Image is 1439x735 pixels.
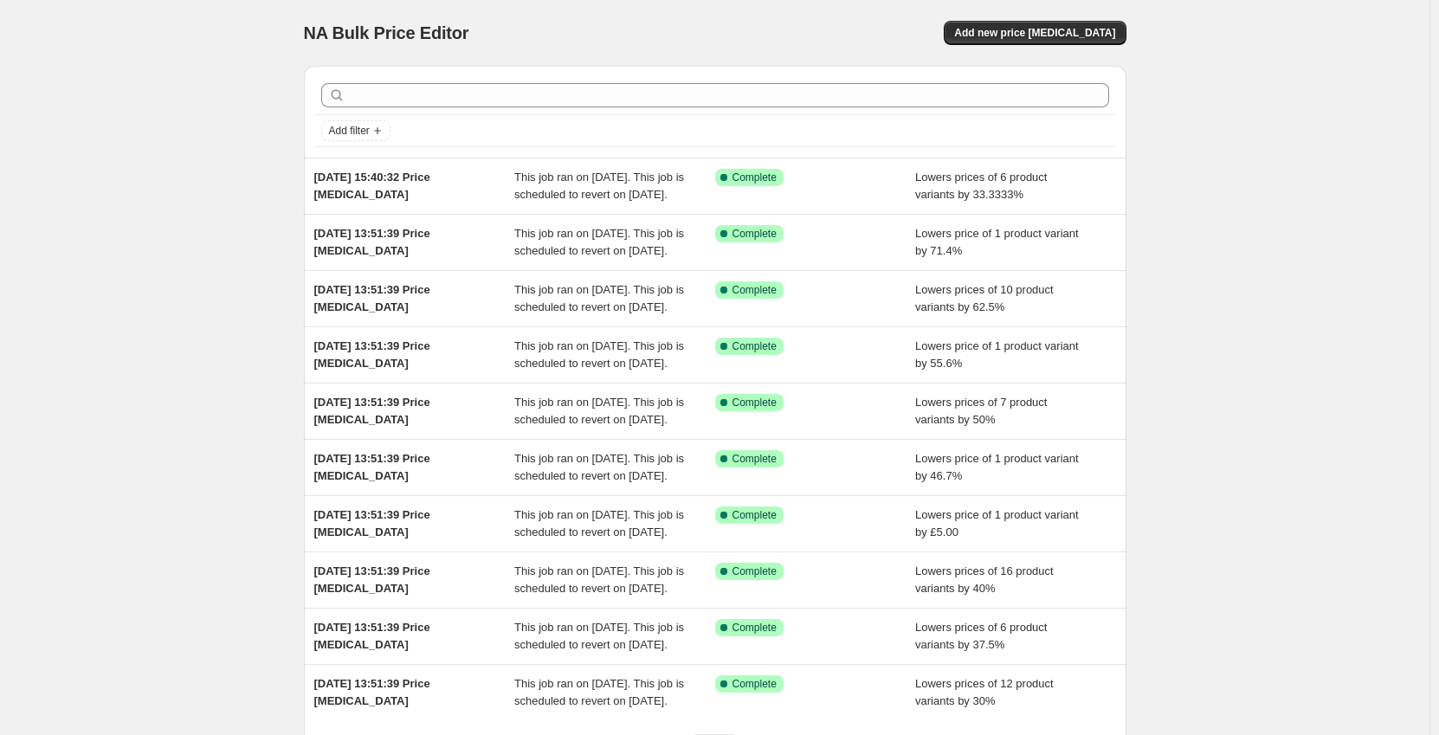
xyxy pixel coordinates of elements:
span: Lowers prices of 7 product variants by 50% [915,396,1047,426]
span: Complete [732,227,777,241]
span: This job ran on [DATE]. This job is scheduled to revert on [DATE]. [514,283,684,313]
span: Complete [732,339,777,353]
span: [DATE] 13:51:39 Price [MEDICAL_DATA] [314,396,430,426]
span: Lowers price of 1 product variant by 46.7% [915,452,1079,482]
span: [DATE] 13:51:39 Price [MEDICAL_DATA] [314,508,430,538]
span: Complete [732,621,777,635]
span: Complete [732,677,777,691]
span: Lowers prices of 6 product variants by 37.5% [915,621,1047,651]
span: Complete [732,283,777,297]
span: [DATE] 13:51:39 Price [MEDICAL_DATA] [314,621,430,651]
span: Complete [732,171,777,184]
span: This job ran on [DATE]. This job is scheduled to revert on [DATE]. [514,621,684,651]
span: Lowers price of 1 product variant by 55.6% [915,339,1079,370]
span: [DATE] 13:51:39 Price [MEDICAL_DATA] [314,564,430,595]
span: This job ran on [DATE]. This job is scheduled to revert on [DATE]. [514,227,684,257]
button: Add new price [MEDICAL_DATA] [944,21,1126,45]
span: [DATE] 13:51:39 Price [MEDICAL_DATA] [314,227,430,257]
span: [DATE] 15:40:32 Price [MEDICAL_DATA] [314,171,430,201]
span: This job ran on [DATE]. This job is scheduled to revert on [DATE]. [514,396,684,426]
span: Complete [732,508,777,522]
span: Add new price [MEDICAL_DATA] [954,26,1115,40]
span: [DATE] 13:51:39 Price [MEDICAL_DATA] [314,452,430,482]
span: Complete [732,452,777,466]
span: Lowers prices of 16 product variants by 40% [915,564,1054,595]
span: [DATE] 13:51:39 Price [MEDICAL_DATA] [314,677,430,707]
span: Add filter [329,124,370,138]
span: This job ran on [DATE]. This job is scheduled to revert on [DATE]. [514,564,684,595]
span: Lowers prices of 12 product variants by 30% [915,677,1054,707]
span: Lowers prices of 6 product variants by 33.3333% [915,171,1047,201]
span: NA Bulk Price Editor [304,23,469,42]
span: Lowers price of 1 product variant by 71.4% [915,227,1079,257]
span: This job ran on [DATE]. This job is scheduled to revert on [DATE]. [514,171,684,201]
span: Lowers prices of 10 product variants by 62.5% [915,283,1054,313]
span: [DATE] 13:51:39 Price [MEDICAL_DATA] [314,283,430,313]
span: This job ran on [DATE]. This job is scheduled to revert on [DATE]. [514,508,684,538]
span: This job ran on [DATE]. This job is scheduled to revert on [DATE]. [514,339,684,370]
span: Lowers price of 1 product variant by £5.00 [915,508,1079,538]
button: Add filter [321,120,390,141]
span: This job ran on [DATE]. This job is scheduled to revert on [DATE]. [514,452,684,482]
span: [DATE] 13:51:39 Price [MEDICAL_DATA] [314,339,430,370]
span: Complete [732,396,777,409]
span: Complete [732,564,777,578]
span: This job ran on [DATE]. This job is scheduled to revert on [DATE]. [514,677,684,707]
